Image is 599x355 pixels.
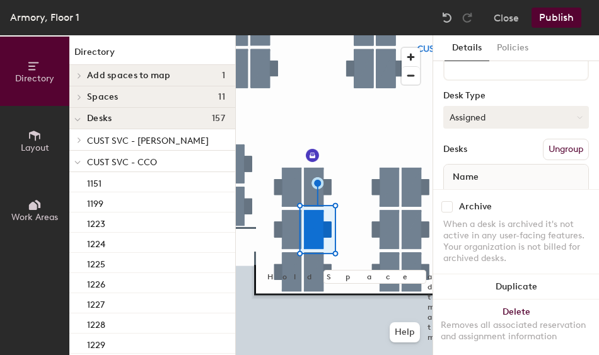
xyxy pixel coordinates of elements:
button: Duplicate [433,274,599,300]
p: 1225 [87,255,105,270]
button: Policies [489,35,536,61]
span: Name [446,166,485,189]
div: Desk Type [443,91,589,101]
button: Publish [532,8,581,28]
div: Archive [459,202,492,212]
div: Desks [443,144,467,154]
button: Assigned [443,106,589,129]
span: Directory [15,73,54,84]
span: CUST SVC - [PERSON_NAME] [87,136,209,146]
div: Armory, Floor 1 [10,9,79,25]
span: 11 [218,92,225,102]
p: 1229 [87,336,105,351]
p: 1226 [87,276,105,290]
span: Work Areas [11,212,58,223]
p: 1224 [87,235,105,250]
div: Removes all associated reservation and assignment information [441,320,591,342]
span: Desks [87,113,112,124]
span: Spaces [87,92,119,102]
span: Add spaces to map [87,71,171,81]
p: 1151 [87,175,102,189]
button: Close [494,8,519,28]
span: CUST SVC - CCO [87,157,157,168]
button: Ungroup [543,139,589,160]
button: DeleteRemoves all associated reservation and assignment information [433,300,599,355]
h1: Directory [69,45,235,65]
p: 1227 [87,296,105,310]
p: 1223 [87,215,105,230]
div: When a desk is archived it's not active in any user-facing features. Your organization is not bil... [443,219,589,264]
p: 1228 [87,316,105,330]
span: Layout [21,143,49,153]
img: Undo [441,11,453,24]
span: 157 [212,113,225,124]
img: Redo [461,11,474,24]
span: 1 [222,71,225,81]
button: Details [445,35,489,61]
p: 1199 [87,195,103,209]
button: Help [390,322,420,342]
